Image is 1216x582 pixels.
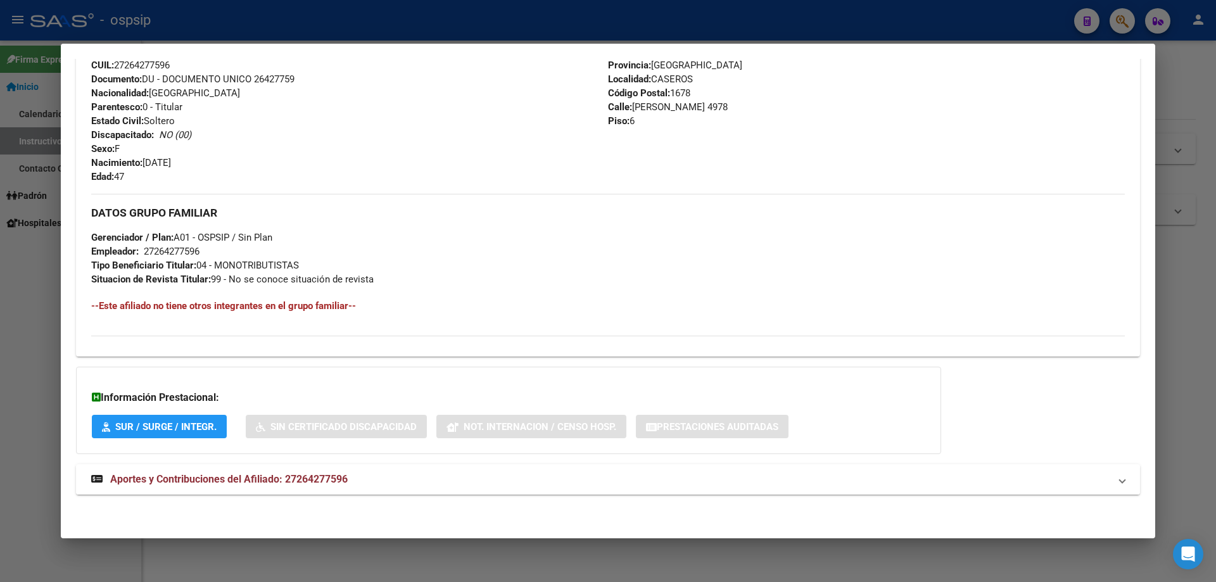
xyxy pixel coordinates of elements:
span: 04 - MONOTRIBUTISTAS [91,260,299,271]
span: SUR / SURGE / INTEGR. [115,421,217,433]
span: 0 - Titular [91,101,182,113]
span: Sin Certificado Discapacidad [270,421,417,433]
button: SUR / SURGE / INTEGR. [92,415,227,438]
span: A01 - OSPSIP / Sin Plan [91,232,272,243]
span: Not. Internacion / Censo Hosp. [464,421,616,433]
div: Open Intercom Messenger [1173,539,1203,569]
span: Aportes y Contribuciones del Afiliado: 27264277596 [110,473,348,485]
span: Soltero [91,115,175,127]
span: 1678 [608,87,690,99]
strong: Empleador: [91,246,139,257]
span: [DATE] [91,157,171,168]
strong: Discapacitado: [91,129,154,141]
strong: Estado Civil: [91,115,144,127]
strong: Provincia: [608,60,651,71]
strong: Nacionalidad: [91,87,149,99]
button: Sin Certificado Discapacidad [246,415,427,438]
span: 6 [608,115,635,127]
button: Prestaciones Auditadas [636,415,788,438]
span: 27264277596 [91,60,170,71]
h3: Información Prestacional: [92,390,925,405]
strong: Tipo Beneficiario Titular: [91,260,196,271]
strong: Calle: [608,101,632,113]
strong: Localidad: [608,73,651,85]
strong: Piso: [608,115,630,127]
strong: Situacion de Revista Titular: [91,274,211,285]
mat-expansion-panel-header: Aportes y Contribuciones del Afiliado: 27264277596 [76,464,1140,495]
i: NO (00) [159,129,191,141]
span: DU - DOCUMENTO UNICO 26427759 [91,73,294,85]
span: Prestaciones Auditadas [657,421,778,433]
strong: Sexo: [91,143,115,155]
strong: CUIL: [91,60,114,71]
strong: Gerenciador / Plan: [91,232,174,243]
strong: Edad: [91,171,114,182]
span: [PERSON_NAME] 4978 [608,101,728,113]
h3: DATOS GRUPO FAMILIAR [91,206,1125,220]
strong: Parentesco: [91,101,142,113]
span: [GEOGRAPHIC_DATA] [91,87,240,99]
strong: Documento: [91,73,142,85]
span: 47 [91,171,124,182]
strong: Código Postal: [608,87,670,99]
div: 27264277596 [144,244,199,258]
span: 99 - No se conoce situación de revista [91,274,374,285]
span: CASEROS [608,73,693,85]
span: [GEOGRAPHIC_DATA] [608,60,742,71]
strong: Nacimiento: [91,157,142,168]
span: F [91,143,120,155]
h4: --Este afiliado no tiene otros integrantes en el grupo familiar-- [91,299,1125,313]
button: Not. Internacion / Censo Hosp. [436,415,626,438]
